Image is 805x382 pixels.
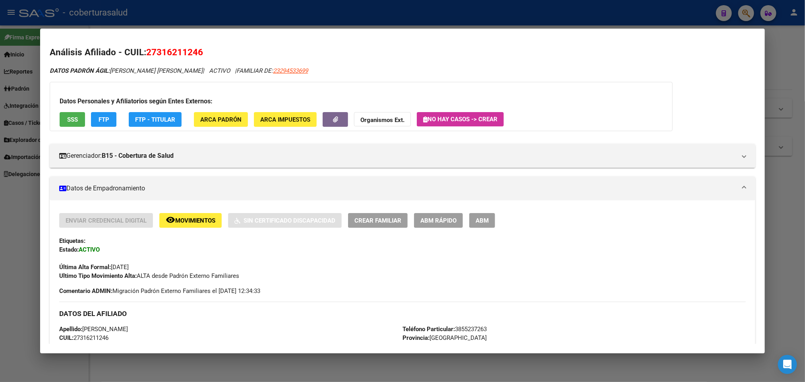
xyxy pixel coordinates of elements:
span: Migración Padrón Externo Familiares el [DATE] 12:34:33 [59,287,260,295]
span: ALTA desde Padrón Externo Familiares [59,272,239,279]
h3: DATOS DEL AFILIADO [59,309,745,318]
span: [PERSON_NAME] [PERSON_NAME] [50,67,203,74]
button: ARCA Padrón [194,112,248,127]
strong: Apellido: [59,326,82,333]
strong: Documento: [59,343,91,350]
span: 27316211246 [146,47,203,57]
mat-panel-title: Datos de Empadronamiento [59,184,736,193]
button: Enviar Credencial Digital [59,213,153,228]
button: No hay casos -> Crear [417,112,504,126]
strong: Provincia: [402,334,430,341]
span: [DATE] [59,264,129,271]
strong: Etiquetas: [59,237,85,244]
button: ABM Rápido [414,213,463,228]
span: FTP [99,116,109,123]
strong: Teléfono Particular: [402,326,455,333]
span: 27316211246 [59,334,108,341]
span: Sin Certificado Discapacidad [244,217,335,224]
h2: Análisis Afiliado - CUIL: [50,46,755,59]
span: ABM [476,217,489,224]
span: FTP - Titular [135,116,175,123]
strong: Comentario ADMIN: [59,287,112,295]
mat-icon: remove_red_eye [166,215,175,225]
span: 3855237263 [402,326,487,333]
strong: DATOS PADRÓN ÁGIL: [50,67,110,74]
span: No hay casos -> Crear [423,116,497,123]
span: Crear Familiar [354,217,401,224]
mat-panel-title: Gerenciador: [59,151,736,161]
span: DU - DOCUMENTO UNICO 31621124 [59,343,187,350]
span: [GEOGRAPHIC_DATA] [402,334,487,341]
span: Movimientos [175,217,215,224]
button: Sin Certificado Discapacidad [228,213,342,228]
h3: Datos Personales y Afiliatorios según Entes Externos: [60,97,663,106]
button: Movimientos [159,213,222,228]
button: FTP - Titular [129,112,182,127]
strong: Organismos Ext. [360,116,404,124]
span: 23294533699 [273,67,308,74]
button: FTP [91,112,116,127]
span: FAMILIAR DE: [236,67,308,74]
button: ARCA Impuestos [254,112,317,127]
span: SSS [67,116,78,123]
button: SSS [60,112,85,127]
span: LA BANDA [402,343,458,350]
span: Enviar Credencial Digital [66,217,147,224]
strong: B15 - Cobertura de Salud [102,151,174,161]
strong: CUIL: [59,334,74,341]
strong: Última Alta Formal: [59,264,111,271]
div: Open Intercom Messenger [778,355,797,374]
mat-expansion-panel-header: Gerenciador:B15 - Cobertura de Salud [50,144,755,168]
strong: ACTIVO [79,246,100,253]
strong: Ultimo Tipo Movimiento Alta: [59,272,137,279]
span: [PERSON_NAME] [59,326,128,333]
button: ABM [469,213,495,228]
span: ABM Rápido [420,217,457,224]
button: Crear Familiar [348,213,408,228]
mat-expansion-panel-header: Datos de Empadronamiento [50,176,755,200]
button: Organismos Ext. [354,112,411,127]
span: ARCA Impuestos [260,116,310,123]
strong: Localidad: [402,343,430,350]
span: ARCA Padrón [200,116,242,123]
i: | ACTIVO | [50,67,308,74]
strong: Estado: [59,246,79,253]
